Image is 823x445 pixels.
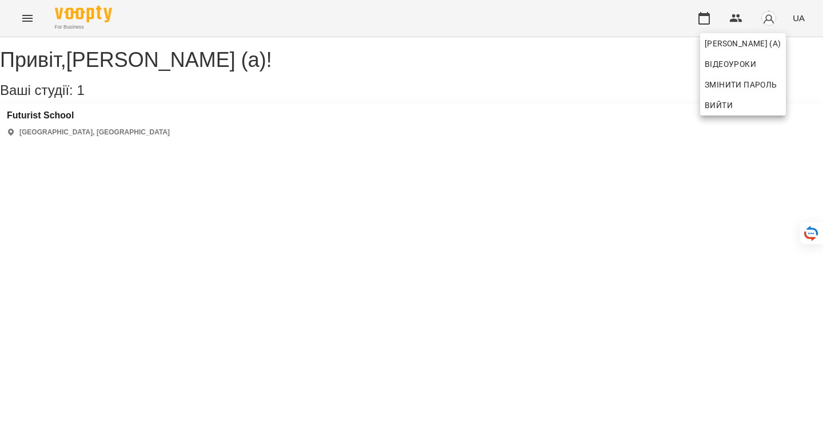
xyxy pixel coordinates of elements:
button: Вийти [700,95,786,116]
span: Вийти [705,98,733,112]
span: Змінити пароль [705,78,781,92]
a: [PERSON_NAME] (а) [700,33,786,54]
a: Змінити пароль [700,74,786,95]
span: Відеоуроки [705,57,756,71]
a: Відеоуроки [700,54,761,74]
span: [PERSON_NAME] (а) [705,37,781,50]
